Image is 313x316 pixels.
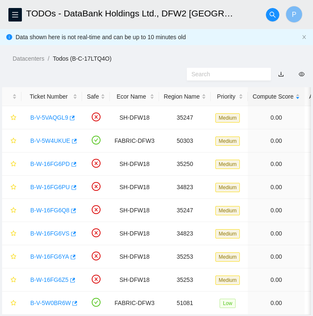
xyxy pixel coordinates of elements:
span: / [48,55,49,62]
a: B-W-16FG6Q8 [30,207,69,214]
span: Medium [215,113,240,123]
a: B-W-16FG6VS [30,230,69,237]
button: star [7,296,17,310]
a: B-W-16FG6Z5 [30,276,69,283]
span: Medium [215,276,240,285]
span: star [11,161,16,168]
span: eye [299,71,305,77]
td: 0.00 [248,268,304,292]
span: Medium [215,252,240,262]
a: Datacenters [13,55,44,62]
a: B-V-5W0BR6W [30,300,71,306]
span: search [266,11,279,18]
button: star [7,111,17,124]
span: close-circle [92,275,101,284]
a: download [278,71,284,78]
td: 51081 [159,292,211,315]
td: 35250 [159,153,211,176]
td: SH-DFW18 [110,153,159,176]
span: star [11,184,16,191]
button: star [7,273,17,287]
td: 0.00 [248,222,304,245]
span: Low [220,299,236,308]
span: Medium [215,229,240,238]
span: menu [9,11,21,18]
span: star [11,115,16,121]
td: FABRIC-DFW3 [110,129,159,153]
td: SH-DFW18 [110,106,159,129]
td: 0.00 [248,153,304,176]
td: 50303 [159,129,211,153]
span: star [11,138,16,145]
a: B-W-16FG6PD [30,161,70,167]
span: check-circle [92,136,101,145]
td: FABRIC-DFW3 [110,292,159,315]
span: Medium [215,183,240,192]
span: star [11,207,16,214]
span: P [292,9,297,20]
td: 0.00 [248,245,304,268]
span: Medium [215,160,240,169]
span: star [11,300,16,307]
a: B-W-16FG6PU [30,184,70,190]
span: close-circle [92,205,101,214]
button: star [7,227,17,240]
button: search [266,8,279,21]
span: close-circle [92,159,101,168]
button: star [7,157,17,171]
button: star [7,250,17,263]
td: 0.00 [248,106,304,129]
td: SH-DFW18 [110,245,159,268]
a: Todos (B-C-17LTQ4O) [53,55,111,62]
td: 0.00 [248,129,304,153]
td: 35253 [159,268,211,292]
td: 0.00 [248,199,304,222]
button: star [7,180,17,194]
button: star [7,204,17,217]
td: 34823 [159,176,211,199]
input: Search [191,70,260,79]
td: 34823 [159,222,211,245]
td: 35247 [159,199,211,222]
button: P [286,6,302,23]
td: 35253 [159,245,211,268]
span: star [11,230,16,237]
td: 0.00 [248,176,304,199]
td: 35247 [159,106,211,129]
td: SH-DFW18 [110,199,159,222]
a: B-V-5W4UKUE [30,137,70,144]
span: close-circle [92,182,101,191]
span: star [11,254,16,260]
button: menu [8,8,22,21]
td: SH-DFW18 [110,222,159,245]
span: close-circle [92,112,101,121]
td: SH-DFW18 [110,176,159,199]
td: SH-DFW18 [110,268,159,292]
span: Medium [215,206,240,215]
a: B-W-16FG6YA [30,253,69,260]
button: star [7,134,17,147]
button: download [272,67,290,81]
span: close-circle [92,228,101,237]
span: close-circle [92,252,101,260]
a: B-V-5VAQGL9 [30,114,68,121]
span: Medium [215,137,240,146]
span: star [11,277,16,284]
td: 0.00 [248,292,304,315]
span: check-circle [92,298,101,307]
